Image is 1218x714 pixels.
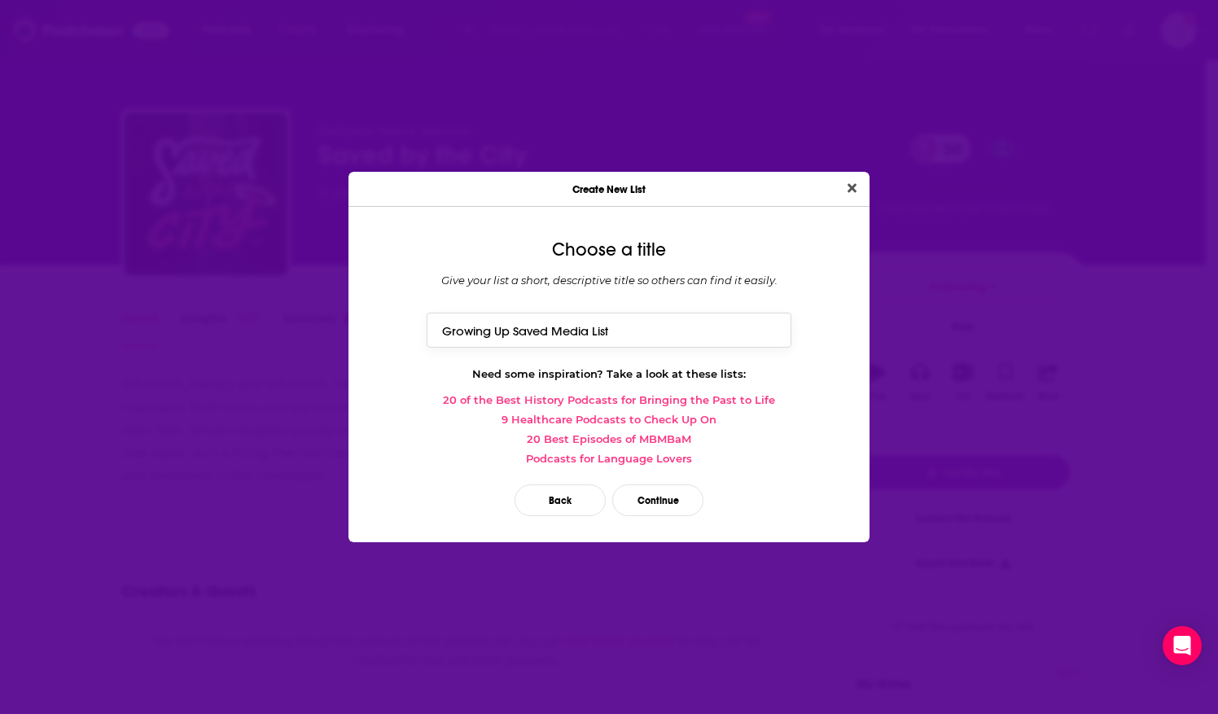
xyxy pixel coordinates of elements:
div: Need some inspiration? Take a look at these lists: [361,367,857,380]
a: Podcasts for Language Lovers [361,452,857,465]
div: Create New List [348,172,870,207]
button: Back [515,484,606,516]
div: Give your list a short, descriptive title so others can find it easily. [361,274,857,287]
a: 9 Healthcare Podcasts to Check Up On [361,413,857,426]
input: Top True Crime podcasts of 2020... [427,313,791,348]
button: Close [841,178,863,199]
a: 20 Best Episodes of MBMBaM [361,432,857,445]
div: Open Intercom Messenger [1163,626,1202,665]
div: Choose a title [361,239,857,261]
a: 20 of the Best History Podcasts for Bringing the Past to Life [361,393,857,406]
button: Continue [612,484,703,516]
